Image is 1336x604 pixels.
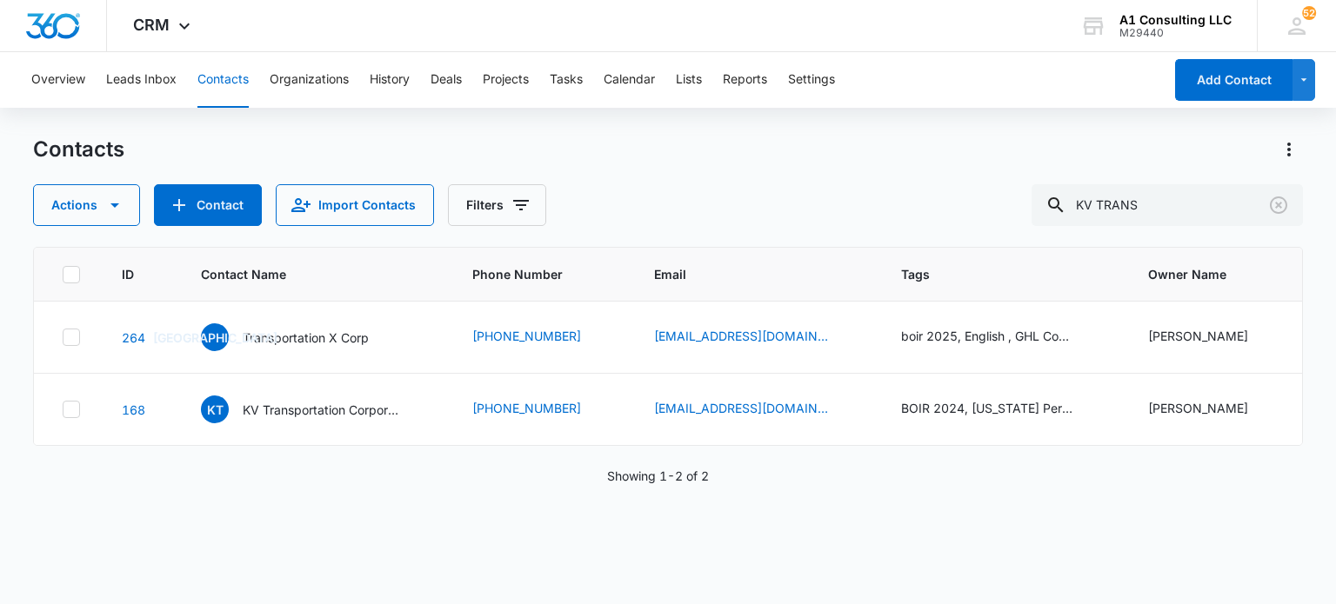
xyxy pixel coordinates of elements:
[901,265,1081,283] span: Tags
[201,395,431,423] div: Contact Name - KV Transportation Corporation - Select to Edit Field
[1302,6,1316,20] span: 52
[1275,136,1303,163] button: Actions
[243,401,399,419] p: KV Transportation Corporation
[1119,13,1232,27] div: account name
[472,327,581,345] a: [PHONE_NUMBER]
[550,52,583,108] button: Tasks
[654,265,834,283] span: Email
[788,52,835,108] button: Settings
[1175,59,1293,101] button: Add Contact
[1148,399,1248,417] div: [PERSON_NAME]
[197,52,249,108] button: Contacts
[604,52,655,108] button: Calendar
[483,52,529,108] button: Projects
[654,327,859,348] div: Email - transportationxcorp@gmail.com - Select to Edit Field
[122,330,145,345] a: Navigate to contact details page for Transportation X Corp
[901,399,1075,417] div: BOIR 2024, [US_STATE] Permit, English , [GEOGRAPHIC_DATA] IRP CONFIGURATION
[243,329,369,347] p: Transportation X Corp
[472,399,612,420] div: Phone Number - (973) 666-2313 - Select to Edit Field
[654,399,859,420] div: Email - kvtranscorp@yahoo.com - Select to Edit Field
[133,16,170,34] span: CRM
[31,52,85,108] button: Overview
[1148,327,1279,348] div: Owner Name - Andy Vasquez - Select to Edit Field
[723,52,767,108] button: Reports
[654,399,828,417] a: [EMAIL_ADDRESS][DOMAIN_NAME]
[1265,191,1293,219] button: Clear
[901,399,1106,420] div: Tags - BOIR 2024, Connecticut Permit, English , NJ IRP CONFIGURATION - Select to Edit Field
[33,184,140,226] button: Actions
[122,265,134,283] span: ID
[472,327,612,348] div: Phone Number - (646) 750-8665 - Select to Edit Field
[201,323,400,351] div: Contact Name - Transportation X Corp - Select to Edit Field
[901,327,1106,348] div: Tags - boir 2025, English , GHL Conversion, IFTA renewal 2025, NJ IRP CONFIGURATION - Select to E...
[472,399,581,417] a: [PHONE_NUMBER]
[901,327,1075,345] div: boir 2025, English , GHL Conversion, IFTA renewal 2025, [GEOGRAPHIC_DATA] IRP CONFIGURATION
[654,327,828,345] a: [EMAIL_ADDRESS][DOMAIN_NAME]
[370,52,410,108] button: History
[1148,399,1279,420] div: Owner Name - Kirving Vasquez Holguin - Select to Edit Field
[201,265,405,283] span: Contact Name
[276,184,434,226] button: Import Contacts
[1148,265,1279,283] span: Owner Name
[448,184,546,226] button: Filters
[472,265,612,283] span: Phone Number
[106,52,177,108] button: Leads Inbox
[33,136,124,163] h1: Contacts
[201,323,229,351] span: [GEOGRAPHIC_DATA]
[1302,6,1316,20] div: notifications count
[676,52,702,108] button: Lists
[1032,184,1303,226] input: Search Contacts
[607,467,709,485] p: Showing 1-2 of 2
[1119,27,1232,39] div: account id
[122,402,145,417] a: Navigate to contact details page for KV Transportation Corporation
[201,395,229,423] span: KT
[1148,327,1248,345] div: [PERSON_NAME]
[431,52,462,108] button: Deals
[270,52,349,108] button: Organizations
[154,184,262,226] button: Add Contact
